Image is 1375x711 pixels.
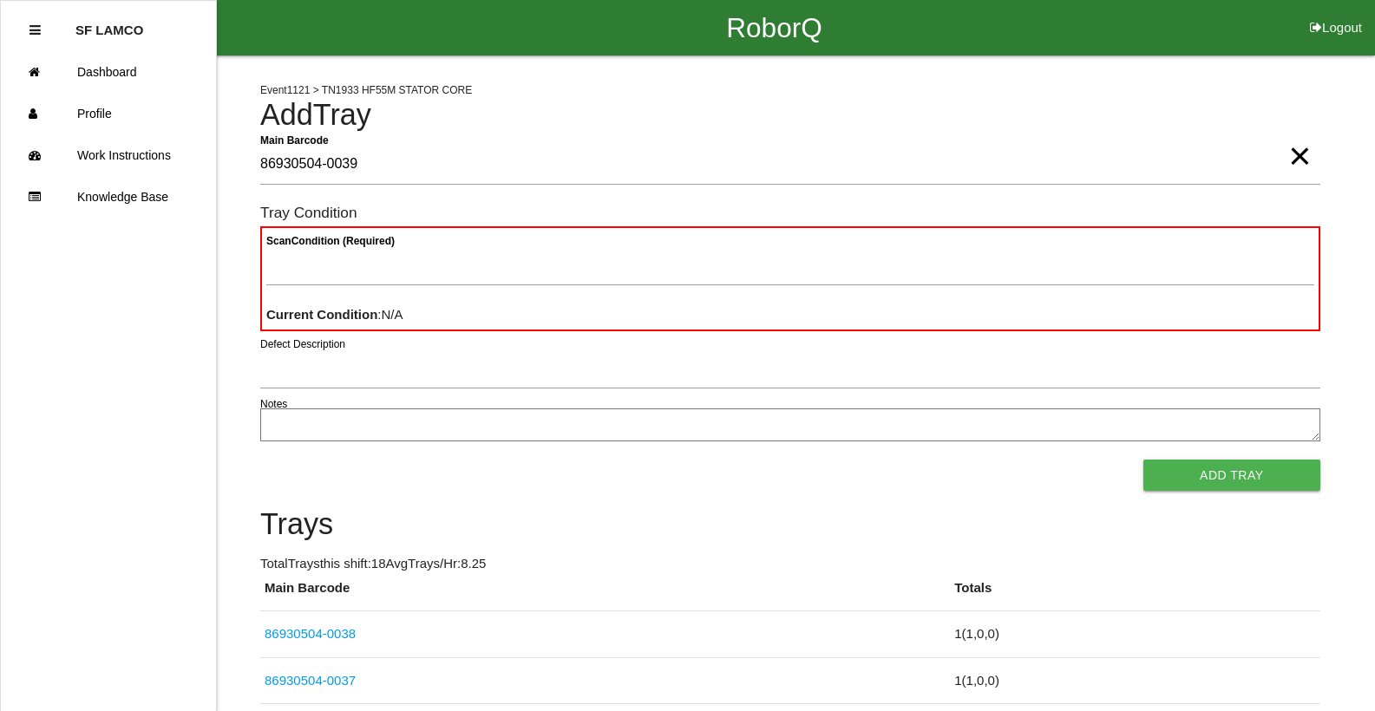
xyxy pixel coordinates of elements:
[260,508,1320,541] h4: Trays
[266,307,377,322] b: Current Condition
[265,673,356,688] a: 86930504-0037
[260,396,287,412] label: Notes
[950,578,1319,611] th: Totals
[260,554,1320,574] p: Total Trays this shift: 18 Avg Trays /Hr: 8.25
[950,657,1319,704] td: 1 ( 1 , 0 , 0 )
[1,51,216,93] a: Dashboard
[1,93,216,134] a: Profile
[266,307,403,322] span: : N/A
[260,84,472,96] span: Event 1121 > TN1933 HF55M STATOR CORE
[29,10,41,51] div: Close
[1,176,216,218] a: Knowledge Base
[260,145,1320,185] input: Required
[260,205,1320,221] h6: Tray Condition
[265,626,356,641] a: 86930504-0038
[260,134,329,146] b: Main Barcode
[950,611,1319,658] td: 1 ( 1 , 0 , 0 )
[1143,460,1320,491] button: Add Tray
[260,99,1320,132] h4: Add Tray
[266,235,395,247] b: Scan Condition (Required)
[75,10,143,37] p: SF LAMCO
[1288,121,1311,156] span: Clear Input
[260,578,950,611] th: Main Barcode
[260,336,345,352] label: Defect Description
[1,134,216,176] a: Work Instructions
